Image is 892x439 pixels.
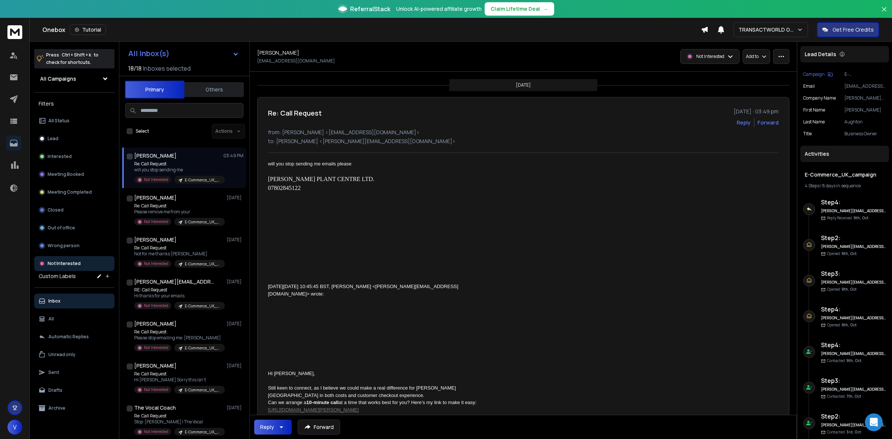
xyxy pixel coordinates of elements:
div: will you stop sending me emails please [268,160,485,168]
h6: Step 3 : [821,269,886,278]
button: Wrong person [34,238,114,253]
span: 9th, Oct [841,251,857,256]
p: E-Commerce_UK_campaign [185,429,220,435]
button: Sent [34,365,114,380]
h1: [PERSON_NAME] [134,236,177,243]
span: 4 Steps [805,183,820,189]
div: Can we arrange a at a time that works best for you? Here’s my link to make it easy: [268,399,485,413]
p: Opened [827,322,857,328]
p: Last Name [803,119,825,125]
span: 3rd, Oct [846,429,861,435]
p: Contacted [827,429,861,435]
p: First Name [803,107,825,113]
p: [PERSON_NAME] [844,107,886,113]
button: Get Free Credits [817,22,879,37]
button: Meeting Booked [34,167,114,182]
p: Lead [48,136,58,142]
p: [EMAIL_ADDRESS][DOMAIN_NAME] [257,58,335,64]
button: Reply [737,119,751,126]
button: Others [184,81,244,98]
p: Meeting Completed [48,189,92,195]
p: Re: Call Request [134,371,223,377]
h6: Step 3 : [821,376,886,385]
p: Out of office [48,225,75,231]
p: Drafts [48,387,62,393]
span: → [543,5,548,13]
span: ReferralStack [350,4,390,13]
a: [URL][DOMAIN_NAME][PERSON_NAME] [268,407,359,413]
button: Out of office [34,220,114,235]
h1: E-Commerce_UK_campaign [805,171,885,178]
h6: [PERSON_NAME][EMAIL_ADDRESS][DOMAIN_NAME] [821,422,886,428]
p: Sent [48,369,59,375]
h6: [PERSON_NAME][EMAIL_ADDRESS][DOMAIN_NAME] [821,351,886,356]
div: [PERSON_NAME] PLANT CENTRE LTD. [268,175,485,184]
h6: Step 2 : [821,233,886,242]
p: [DATE] [227,279,243,285]
h1: The Vocal Coach [134,404,176,411]
p: Unread only [48,352,75,358]
span: 9th, Oct [841,322,857,327]
span: 9th, Oct [853,215,869,220]
div: | [805,183,885,189]
h1: All Inbox(s) [128,50,169,57]
button: Drafts [34,383,114,398]
p: Campaign [803,71,825,77]
button: Lead [34,131,114,146]
p: Reply Received [827,215,869,221]
h1: [PERSON_NAME] [134,194,177,201]
button: Interested [34,149,114,164]
p: Meeting Booked [48,171,84,177]
p: from: [PERSON_NAME] <[EMAIL_ADDRESS][DOMAIN_NAME]> [268,129,779,136]
p: will you stop sending me [134,167,223,173]
p: All Status [48,118,70,124]
h1: [PERSON_NAME] [134,362,177,369]
button: All Status [34,113,114,128]
p: Re: Call Request [134,203,223,209]
button: All [34,312,114,326]
div: Reply [260,423,274,431]
h1: [PERSON_NAME] [134,152,177,159]
p: Opened [827,287,857,292]
p: E-Commerce_UK_campaign [185,261,220,267]
div: Still keen to connect, as I believe we could make a real difference for [PERSON_NAME][GEOGRAPHIC_... [268,384,485,399]
button: All Campaigns [34,71,114,86]
span: 9th, Oct [846,358,862,363]
div: Activities [800,146,889,162]
p: [DATE] : 03:49 pm [734,108,779,115]
button: Reply [254,420,292,435]
p: Re: Call Request [134,329,223,335]
h1: All Campaigns [40,75,76,83]
p: Not Interested [48,261,81,267]
p: [DATE] [227,363,243,369]
div: Open Intercom Messenger [865,413,883,431]
p: Business Owner [844,131,886,137]
p: [DATE] [227,237,243,243]
button: Unread only [34,347,114,362]
p: Company Name [803,95,836,101]
p: Archive [48,405,65,411]
h6: [PERSON_NAME][EMAIL_ADDRESS][DOMAIN_NAME] [821,387,886,392]
p: Unlock AI-powered affiliate growth [396,5,482,13]
h3: Inboxes selected [143,64,191,73]
button: Automatic Replies [34,329,114,344]
h6: Step 4 : [821,340,886,349]
button: Forward [298,420,340,435]
button: V [7,420,22,435]
p: Hi thanks for your emails. [134,293,223,299]
p: Lead Details [805,51,836,58]
p: Press to check for shortcuts. [46,51,98,66]
p: [EMAIL_ADDRESS][DOMAIN_NAME] [844,83,886,89]
button: Closed [34,203,114,217]
p: E-Commerce_UK_campaign [185,177,220,183]
p: Wrong person [48,243,80,249]
p: E-Commerce_UK_campaign [185,387,220,393]
p: Re: Call Request [134,413,223,419]
p: Inbox [48,298,61,304]
span: 9th, Oct [841,287,857,292]
p: [DATE] [227,195,243,201]
p: E-Commerce_UK_campaign [185,345,220,351]
h6: Step 2 : [821,412,886,421]
p: Interested [48,154,72,159]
